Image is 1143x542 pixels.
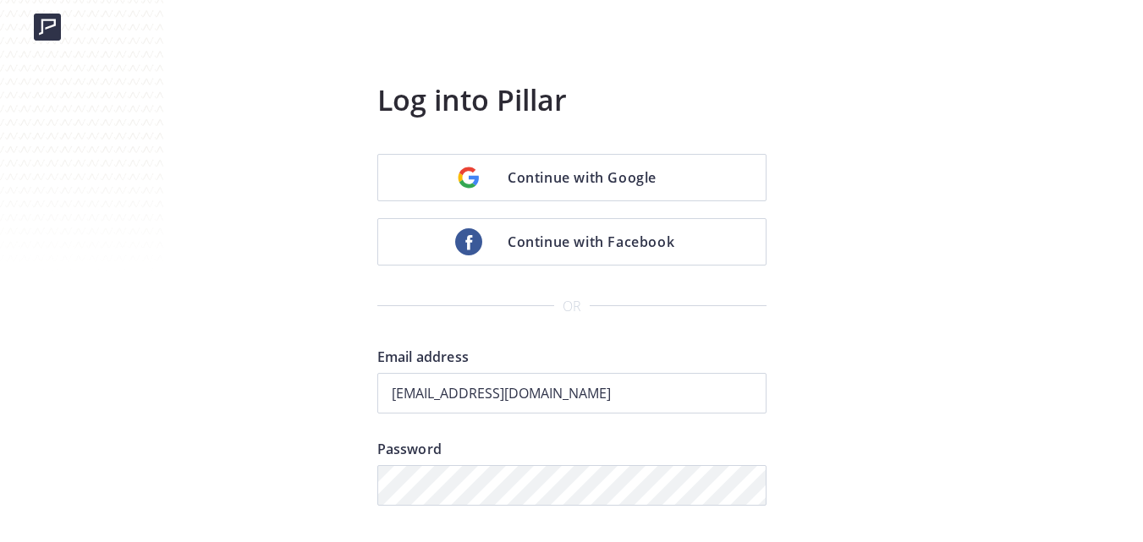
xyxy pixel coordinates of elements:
h3: Log into Pillar [377,79,767,120]
label: Email address [377,347,767,373]
input: johndoe@realestate.com [377,373,767,413]
a: Continue with Facebook [377,218,767,266]
span: or [554,288,590,324]
label: Password [377,439,767,465]
a: Continue with Google [377,154,767,201]
img: logo [34,14,61,41]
